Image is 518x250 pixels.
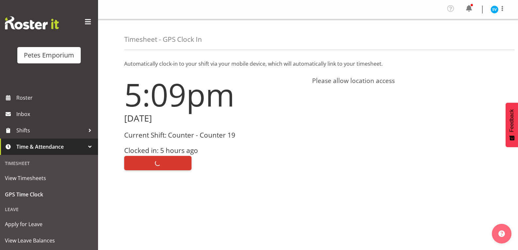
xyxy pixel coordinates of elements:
span: Roster [16,93,95,103]
h1: 5:09pm [124,77,304,112]
button: Feedback - Show survey [506,103,518,147]
a: View Leave Balances [2,232,96,249]
a: Apply for Leave [2,216,96,232]
h3: Current Shift: Counter - Counter 19 [124,131,304,139]
p: Automatically clock-in to your shift via your mobile device, which will automatically link to you... [124,60,492,68]
h2: [DATE] [124,113,304,124]
h4: Timesheet - GPS Clock In [124,36,202,43]
span: View Leave Balances [5,236,93,245]
img: help-xxl-2.png [498,230,505,237]
img: sasha-vandervalk6911.jpg [491,6,498,13]
span: View Timesheets [5,173,93,183]
h3: Clocked in: 5 hours ago [124,147,304,154]
span: Apply for Leave [5,219,93,229]
div: Petes Emporium [24,50,74,60]
span: Shifts [16,125,85,135]
div: Timesheet [2,157,96,170]
h4: Please allow location access [312,77,492,85]
a: View Timesheets [2,170,96,186]
span: Inbox [16,109,95,119]
span: GPS Time Clock [5,190,93,199]
span: Feedback [509,109,515,132]
img: Rosterit website logo [5,16,59,29]
a: GPS Time Clock [2,186,96,203]
div: Leave [2,203,96,216]
span: Time & Attendance [16,142,85,152]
